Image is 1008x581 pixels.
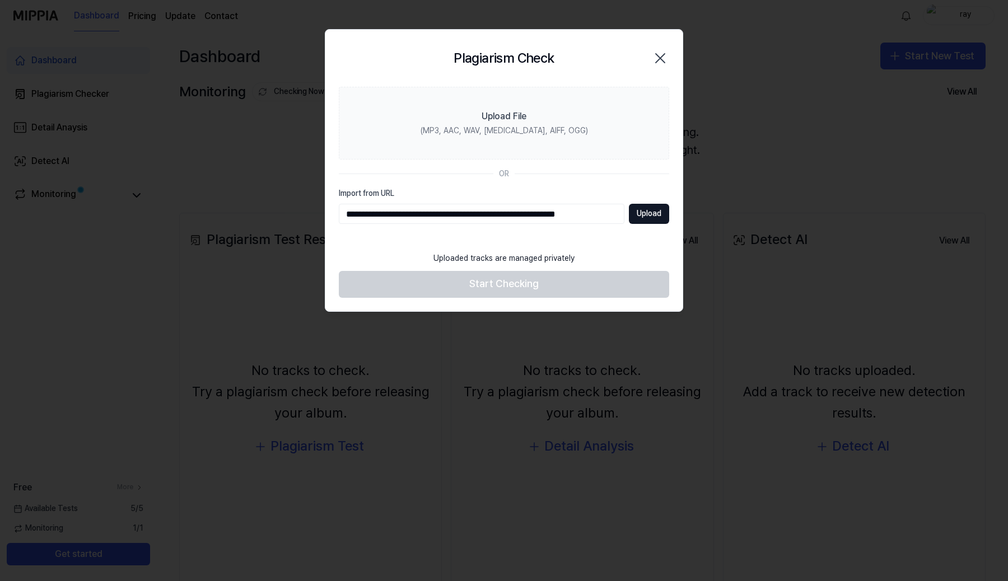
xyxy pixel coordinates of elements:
div: OR [499,168,509,180]
h2: Plagiarism Check [454,48,554,69]
div: Uploaded tracks are managed privately [427,246,581,271]
button: Upload [629,204,669,224]
label: Import from URL [339,188,669,199]
div: Upload File [482,110,526,123]
div: (MP3, AAC, WAV, [MEDICAL_DATA], AIFF, OGG) [421,125,588,137]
